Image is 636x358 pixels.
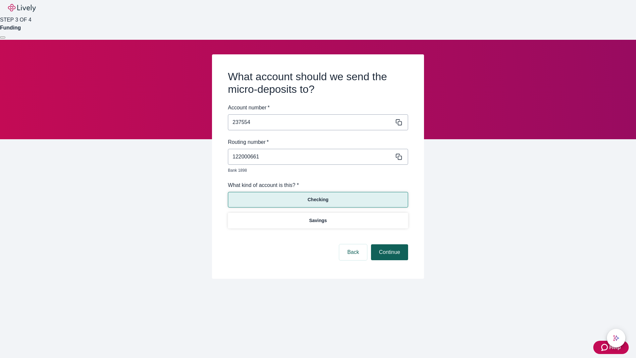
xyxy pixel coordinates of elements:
[228,104,270,112] label: Account number
[228,167,403,173] p: Bank 1898
[339,244,367,260] button: Back
[601,343,609,351] svg: Zendesk support icon
[228,213,408,228] button: Savings
[593,341,629,354] button: Zendesk support iconHelp
[228,181,299,189] label: What kind of account is this? *
[396,119,402,126] svg: Copy to clipboard
[228,70,408,96] h2: What account should we send the micro-deposits to?
[228,192,408,208] button: Checking
[309,217,327,224] p: Savings
[613,335,619,341] svg: Lively AI Assistant
[307,196,328,203] p: Checking
[371,244,408,260] button: Continue
[394,152,403,161] button: Copy message content to clipboard
[228,138,269,146] label: Routing number
[607,329,625,347] button: chat
[8,4,36,12] img: Lively
[396,153,402,160] svg: Copy to clipboard
[394,118,403,127] button: Copy message content to clipboard
[609,343,621,351] span: Help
